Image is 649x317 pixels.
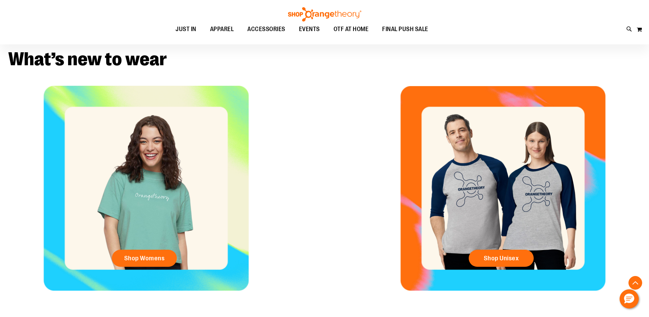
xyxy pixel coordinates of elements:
a: APPAREL [203,22,241,37]
a: OTF AT HOME [327,22,376,37]
span: FINAL PUSH SALE [382,22,428,37]
span: Shop Womens [124,254,165,262]
span: Shop Unisex [484,254,519,262]
a: FINAL PUSH SALE [375,22,435,37]
a: JUST IN [169,22,203,37]
a: ACCESSORIES [241,22,292,37]
span: OTF AT HOME [334,22,369,37]
span: JUST IN [176,22,196,37]
span: APPAREL [210,22,234,37]
a: Shop Womens [112,250,177,267]
button: Hello, have a question? Let’s chat. [620,289,639,308]
button: Back To Top [628,276,642,290]
a: Shop Unisex [469,250,534,267]
a: EVENTS [292,22,327,37]
h2: What’s new to wear [8,50,641,69]
span: EVENTS [299,22,320,37]
img: Shop Orangetheory [287,7,362,22]
span: ACCESSORIES [247,22,285,37]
